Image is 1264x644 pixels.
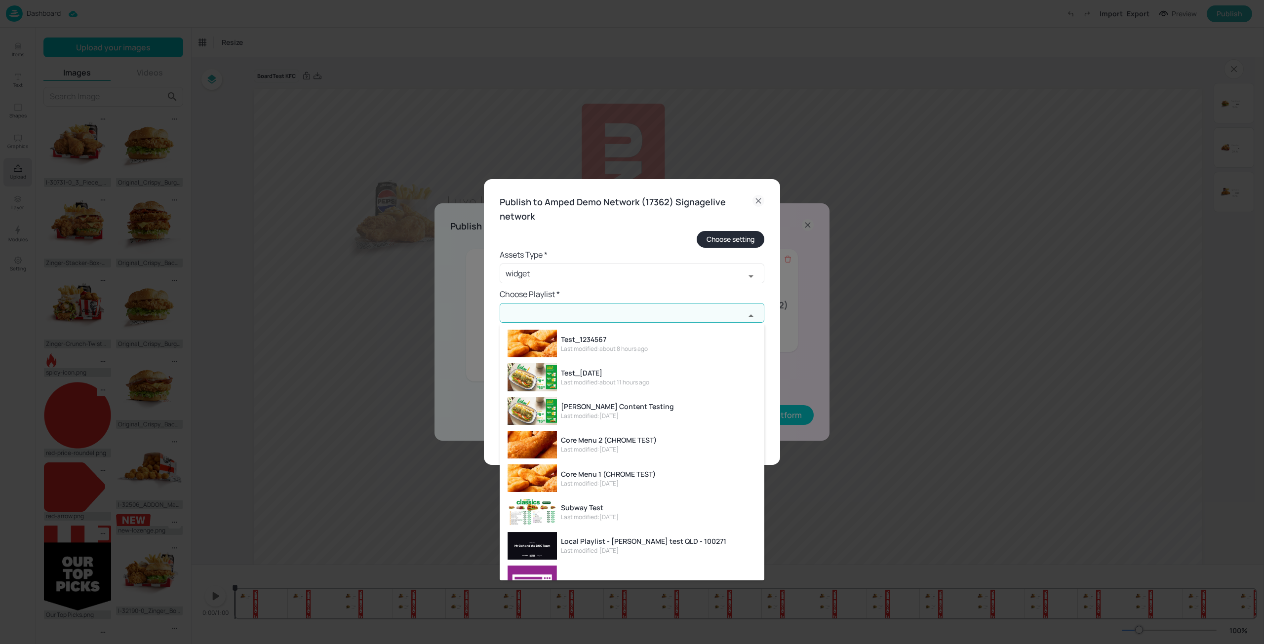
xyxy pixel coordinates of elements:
button: Close [741,306,761,326]
div: Last modified: about 11 hours ago [561,378,649,387]
div: Test_[DATE] [561,368,649,378]
div: Subway Test [561,502,619,513]
h6: Choose Playlist * [500,287,764,301]
div: Local Playlist - [PERSON_NAME] test QLD - 100271 [561,536,726,546]
div: Last modified: [DATE] [561,412,674,420]
img: wgjDdPCL2nObSkpLzk0dlA%3D%3D [508,498,557,526]
div: Last modified: about 8 hours ago [561,344,648,353]
div: [PERSON_NAME] Content Testing [561,401,674,412]
div: Last modified: [DATE] [561,546,726,555]
div: Last modified: [DATE] [561,479,656,488]
img: KPhZXE8LF%2B6idQuHOV8z%2FA%3D%3D [508,532,557,560]
img: LL9Ui1qvxlqFPVl2Lv%2FReQ%3D%3D [508,397,557,425]
div: Core Menu 2 (CHROME TEST) [561,435,657,445]
img: LL9Ui1qvxlqFPVl2Lv%2FReQ%3D%3D [508,363,557,391]
div: Last modified: [DATE] [561,513,619,522]
div: Test_1234567 [561,334,648,344]
img: PRBr4ElXR7wTdGE0VDqMOA%3D%3D [508,566,557,615]
div: Last modified: [DATE] [561,445,657,454]
img: GHx%2BxIJS%2BKJjlallZGJUtg%3D%3D [508,330,557,357]
h6: Publish to Amped Demo Network (17362) Signagelive network [500,195,752,224]
button: Choose setting [697,231,764,248]
img: BLi3CFIMIlXbOOo36NX31g%3D%3D [508,431,557,458]
h6: Assets Type * [500,248,764,262]
div: Core Menu 1 (CHROME TEST) [561,469,656,479]
button: Open [741,266,761,286]
img: b0n9HrozVAUuSPDTOFJPXQ%3D%3D [508,464,557,492]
